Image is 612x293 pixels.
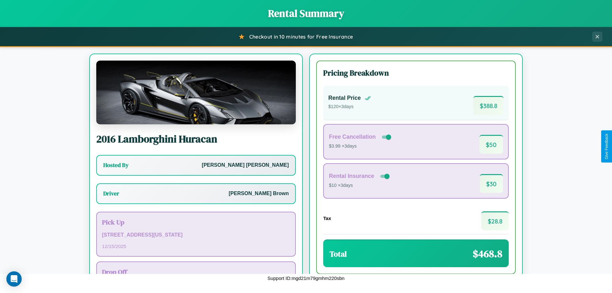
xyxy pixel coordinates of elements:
h3: Driver [103,190,119,197]
img: Lamborghini Huracan [96,61,296,124]
p: $10 × 3 days [329,181,391,190]
p: [STREET_ADDRESS][US_STATE] [102,231,290,240]
p: [PERSON_NAME] [PERSON_NAME] [202,161,289,170]
h4: Free Cancellation [329,134,376,140]
h3: Pricing Breakdown [323,68,509,78]
span: $ 50 [479,135,503,154]
h3: Pick Up [102,217,290,227]
p: [PERSON_NAME] Brown [229,189,289,198]
p: Support ID: mgd21m79gmhm220sbn [267,274,345,282]
h4: Rental Insurance [329,173,374,179]
span: $ 30 [480,174,503,193]
h4: Rental Price [328,95,361,101]
h1: Rental Summary [6,6,606,20]
h3: Drop Off [102,267,290,276]
span: Checkout in 10 minutes for Free Insurance [249,33,353,40]
h3: Hosted By [103,161,128,169]
p: $ 120 × 3 days [328,103,371,111]
p: $3.99 × 3 days [329,142,392,150]
h2: 2016 Lamborghini Huracan [96,132,296,146]
span: $ 28.8 [481,211,509,230]
div: Open Intercom Messenger [6,271,22,287]
span: $ 468.8 [473,247,502,261]
p: 12 / 15 / 2025 [102,242,290,251]
h3: Total [330,249,347,259]
h4: Tax [323,216,331,221]
span: $ 388.8 [473,96,504,115]
div: Give Feedback [604,134,609,159]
